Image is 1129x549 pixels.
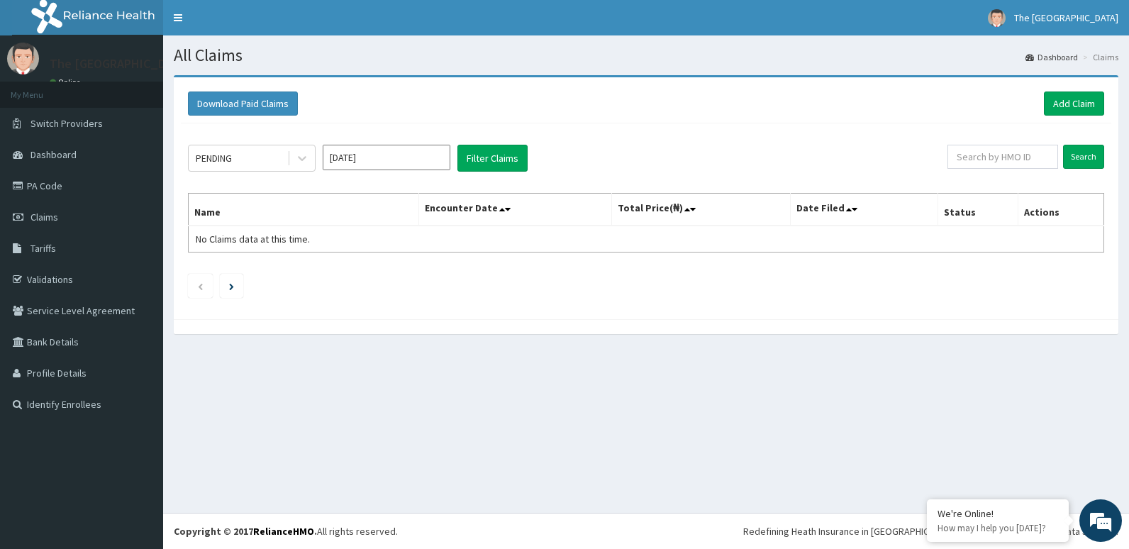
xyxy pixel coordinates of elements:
[1063,145,1104,169] input: Search
[7,387,270,437] textarea: Type your message and hit 'Enter'
[174,525,317,538] strong: Copyright © 2017 .
[790,194,938,226] th: Date Filed
[938,507,1058,520] div: We're Online!
[947,145,1058,169] input: Search by HMO ID
[30,211,58,223] span: Claims
[938,522,1058,534] p: How may I help you today?
[457,145,528,172] button: Filter Claims
[419,194,612,226] th: Encounter Date
[30,117,103,130] span: Switch Providers
[323,145,450,170] input: Select Month and Year
[1014,11,1118,24] span: The [GEOGRAPHIC_DATA]
[30,148,77,161] span: Dashboard
[189,194,419,226] th: Name
[988,9,1006,27] img: User Image
[612,194,791,226] th: Total Price(₦)
[174,46,1118,65] h1: All Claims
[938,194,1018,226] th: Status
[253,525,314,538] a: RelianceHMO
[30,242,56,255] span: Tariffs
[233,7,267,41] div: Minimize live chat window
[1018,194,1103,226] th: Actions
[1025,51,1078,63] a: Dashboard
[188,91,298,116] button: Download Paid Claims
[82,179,196,322] span: We're online!
[229,279,234,292] a: Next page
[197,279,204,292] a: Previous page
[196,151,232,165] div: PENDING
[743,524,1118,538] div: Redefining Heath Insurance in [GEOGRAPHIC_DATA] using Telemedicine and Data Science!
[1079,51,1118,63] li: Claims
[1044,91,1104,116] a: Add Claim
[50,77,84,87] a: Online
[50,57,191,70] p: The [GEOGRAPHIC_DATA]
[7,43,39,74] img: User Image
[26,71,57,106] img: d_794563401_company_1708531726252_794563401
[196,233,310,245] span: No Claims data at this time.
[74,79,238,98] div: Chat with us now
[163,513,1129,549] footer: All rights reserved.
